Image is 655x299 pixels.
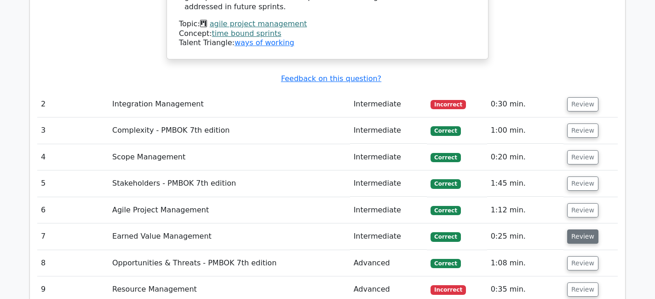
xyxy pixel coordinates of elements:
[37,223,109,250] td: 7
[179,19,476,29] div: Topic:
[109,144,350,170] td: Scope Management
[567,176,598,191] button: Review
[567,256,598,270] button: Review
[109,117,350,144] td: Complexity - PMBOK 7th edition
[431,100,466,109] span: Incorrect
[37,170,109,197] td: 5
[567,203,598,217] button: Review
[431,259,460,268] span: Correct
[179,19,476,48] div: Talent Triangle:
[487,250,563,276] td: 1:08 min.
[281,74,381,83] a: Feedback on this question?
[567,97,598,111] button: Review
[431,153,460,162] span: Correct
[37,144,109,170] td: 4
[37,250,109,276] td: 8
[350,250,427,276] td: Advanced
[431,232,460,241] span: Correct
[431,179,460,188] span: Correct
[487,170,563,197] td: 1:45 min.
[567,282,598,297] button: Review
[37,91,109,117] td: 2
[350,223,427,250] td: Intermediate
[109,250,350,276] td: Opportunities & Threats - PMBOK 7th edition
[487,197,563,223] td: 1:12 min.
[109,223,350,250] td: Earned Value Management
[109,197,350,223] td: Agile Project Management
[210,19,307,28] a: agile project management
[487,144,563,170] td: 0:20 min.
[350,144,427,170] td: Intermediate
[350,91,427,117] td: Intermediate
[212,29,282,38] a: time bound sprints
[431,206,460,215] span: Correct
[109,91,350,117] td: Integration Management
[37,197,109,223] td: 6
[487,223,563,250] td: 0:25 min.
[487,91,563,117] td: 0:30 min.
[567,150,598,164] button: Review
[487,117,563,144] td: 1:00 min.
[431,126,460,135] span: Correct
[431,285,466,294] span: Incorrect
[235,38,294,47] a: ways of working
[350,170,427,197] td: Intermediate
[567,229,598,244] button: Review
[567,123,598,138] button: Review
[37,117,109,144] td: 3
[109,170,350,197] td: Stakeholders - PMBOK 7th edition
[350,117,427,144] td: Intermediate
[350,197,427,223] td: Intermediate
[179,29,476,39] div: Concept:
